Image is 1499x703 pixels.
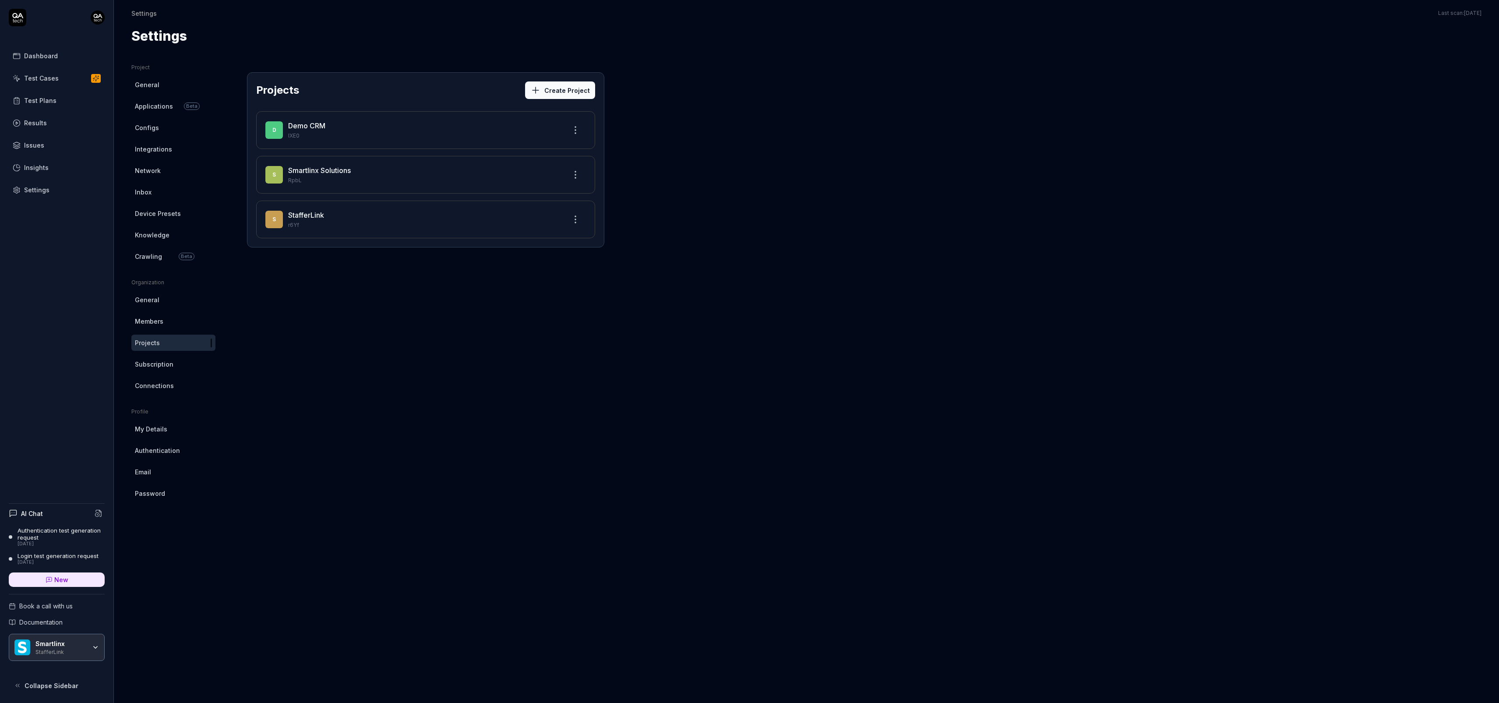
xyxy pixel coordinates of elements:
span: Network [135,166,161,175]
div: Settings [131,9,157,18]
div: [DATE] [18,541,105,547]
a: Authentication test generation request[DATE] [9,527,105,547]
button: Last scan:[DATE] [1438,9,1481,17]
span: Beta [184,102,200,110]
a: General [131,292,215,308]
span: Integrations [135,145,172,154]
span: Configs [135,123,159,132]
span: General [135,295,159,304]
span: Connections [135,381,174,390]
div: Smartlinx [35,640,86,648]
span: Inbox [135,187,152,197]
a: Login test generation request[DATE] [9,552,105,565]
a: New [9,572,105,587]
span: Crawling [135,252,162,261]
div: Organization [131,279,215,286]
div: Authentication test generation request [18,527,105,541]
span: Device Presets [135,209,181,218]
div: Test Cases [24,74,59,83]
span: Authentication [135,446,180,455]
span: Subscription [135,360,173,369]
a: Insights [9,159,105,176]
a: CrawlingBeta [131,248,215,265]
span: Book a call with us [19,601,73,611]
a: Test Plans [9,92,105,109]
p: IXE0 [288,132,560,140]
a: Configs [131,120,215,136]
a: Password [131,485,215,502]
a: Dashboard [9,47,105,64]
a: Network [131,163,215,179]
a: Subscription [131,356,215,372]
div: [DATE] [18,559,99,565]
div: Login test generation request [18,552,99,559]
a: Connections [131,378,215,394]
a: My Details [131,421,215,437]
a: Settings [9,181,105,198]
span: Knowledge [135,230,169,240]
a: Members [131,313,215,329]
img: Smartlinx Logo [14,639,30,655]
div: Test Plans [24,96,56,105]
a: Authentication [131,442,215,459]
button: Create Project [525,81,595,99]
a: Book a call with us [9,601,105,611]
span: Beta [179,253,194,260]
a: Results [9,114,105,131]
span: Last scan: [1438,9,1481,17]
a: Projects [131,335,215,351]
a: StafferLink [288,211,324,219]
p: r6Yf [288,221,560,229]
a: Documentation [9,618,105,627]
div: Issues [24,141,44,150]
div: Insights [24,163,49,172]
span: Collapse Sidebar [25,681,78,690]
button: Collapse Sidebar [9,677,105,694]
span: Projects [135,338,160,347]
span: S [265,166,283,184]
h1: Settings [131,26,187,46]
div: Results [24,118,47,127]
span: Documentation [19,618,63,627]
div: Settings [24,185,49,194]
a: ApplicationsBeta [131,98,215,114]
img: 7ccf6c19-61ad-4a6c-8811-018b02a1b829.jpg [91,11,105,25]
a: Integrations [131,141,215,157]
a: Issues [9,137,105,154]
span: D [265,121,283,139]
a: Inbox [131,184,215,200]
span: Members [135,317,163,326]
div: Profile [131,408,215,416]
span: Email [135,467,151,477]
div: Project [131,64,215,71]
span: Password [135,489,165,498]
a: Demo CRM [288,121,325,130]
h4: AI Chat [21,509,43,518]
span: S [265,211,283,228]
h2: Projects [256,82,299,98]
span: Applications [135,102,173,111]
a: Knowledge [131,227,215,243]
button: Smartlinx LogoSmartlinxStafferLink [9,634,105,661]
p: RpbL [288,177,560,184]
time: [DATE] [1464,10,1481,16]
div: Dashboard [24,51,58,60]
span: New [54,575,68,584]
span: General [135,80,159,89]
a: Email [131,464,215,480]
a: Device Presets [131,205,215,222]
div: StafferLink [35,648,86,655]
a: Test Cases [9,70,105,87]
a: General [131,77,215,93]
span: My Details [135,424,167,434]
a: Smartlinx Solutions [288,166,351,175]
